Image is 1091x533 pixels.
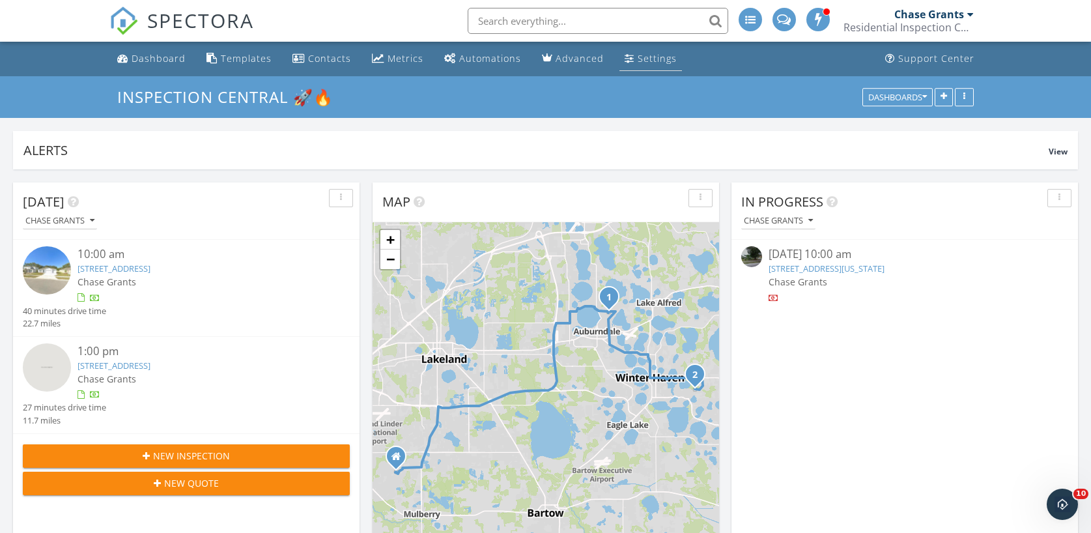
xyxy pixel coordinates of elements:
a: [STREET_ADDRESS] [78,263,150,274]
div: Chase Grants [25,216,94,225]
div: 2010 Babbling Brk Blvd, Auburndale, FL 33823 [609,296,617,304]
div: Dashboard [132,52,186,65]
a: SPECTORA [109,18,254,45]
a: Metrics [367,47,429,71]
div: 27 minutes drive time [23,401,106,414]
img: streetview [23,343,71,392]
div: Residential Inspection Consultants [843,21,974,34]
button: New Quote [23,472,350,495]
div: [DATE] 10:00 am [769,246,1041,263]
div: Alerts [23,141,1049,159]
div: Contacts [308,52,351,65]
a: Templates [201,47,277,71]
a: Inspection Central 🚀🔥 [117,86,345,108]
a: Support Center [880,47,980,71]
span: 10 [1073,489,1088,499]
a: Automations (Advanced) [439,47,526,71]
span: New Quote [164,476,219,490]
a: 10:00 am [STREET_ADDRESS] Chase Grants 40 minutes drive time 22.7 miles [23,246,350,330]
div: 133 seven oaks dr, MULBERRY FL 33860 [396,456,404,464]
i: 1 [606,293,612,302]
button: New Inspection [23,444,350,468]
div: Dashboards [868,93,927,102]
span: View [1049,146,1068,157]
div: Advanced [556,52,604,65]
span: Chase Grants [769,276,827,288]
div: 11.7 miles [23,414,106,427]
a: Zoom in [380,230,400,250]
span: In Progress [741,193,823,210]
div: 10:00 am [78,246,323,263]
div: Automations [459,52,521,65]
i: 2 [692,371,698,380]
span: Map [382,193,410,210]
div: Settings [638,52,677,65]
span: [DATE] [23,193,64,210]
div: 1:00 pm [78,343,323,360]
a: Contacts [287,47,356,71]
img: streetview [741,246,762,267]
a: Dashboard [112,47,191,71]
a: Zoom out [380,250,400,269]
button: Dashboards [862,88,933,106]
div: Metrics [388,52,423,65]
button: Chase Grants [741,212,815,230]
div: Chase Grants [744,216,813,225]
a: Settings [619,47,682,71]
button: Chase Grants [23,212,97,230]
a: Advanced [537,47,609,71]
div: 22.7 miles [23,317,106,330]
img: The Best Home Inspection Software - Spectora [109,7,138,35]
span: Chase Grants [78,276,136,288]
span: Chase Grants [78,373,136,385]
div: Support Center [898,52,974,65]
div: 1644 Linz Ct, Winter Haven, FL 33884 [695,374,703,382]
a: [STREET_ADDRESS] [78,360,150,371]
div: Chase Grants [894,8,964,21]
a: 1:00 pm [STREET_ADDRESS] Chase Grants 27 minutes drive time 11.7 miles [23,343,350,427]
div: Templates [221,52,272,65]
img: streetview [23,246,71,295]
span: New Inspection [153,449,230,463]
div: 40 minutes drive time [23,305,106,317]
input: Search everything... [468,8,728,34]
iframe: Intercom live chat [1047,489,1078,520]
a: [STREET_ADDRESS][US_STATE] [769,263,885,274]
span: SPECTORA [147,7,254,34]
a: [DATE] 10:00 am [STREET_ADDRESS][US_STATE] Chase Grants [741,246,1068,304]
